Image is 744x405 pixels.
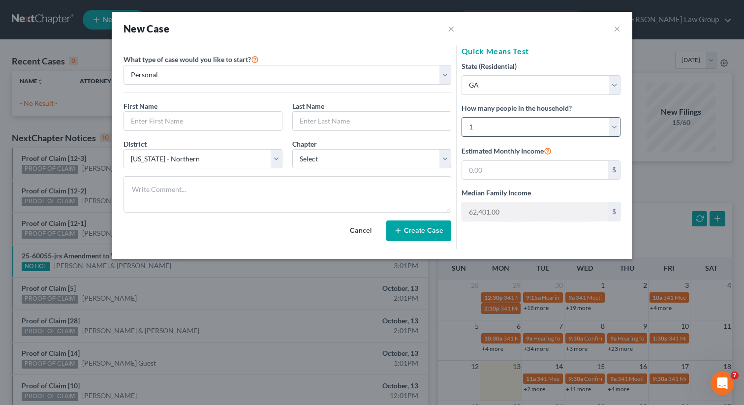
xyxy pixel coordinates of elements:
[462,161,608,180] input: 0.00
[462,187,531,198] label: Median Family Income
[731,372,739,379] span: 7
[608,202,620,221] div: $
[124,102,157,110] span: First Name
[608,161,620,180] div: $
[462,202,608,221] input: 0.00
[462,103,572,113] label: How many people in the household?
[462,145,552,156] label: Estimated Monthly Income
[124,140,147,148] span: District
[124,112,282,130] input: Enter First Name
[614,23,620,34] button: ×
[339,221,382,241] button: Cancel
[292,140,317,148] span: Chapter
[293,112,451,130] input: Enter Last Name
[292,102,324,110] span: Last Name
[448,22,455,35] button: ×
[711,372,734,395] iframe: Intercom live chat
[124,23,169,34] strong: New Case
[386,220,451,241] button: Create Case
[124,53,259,65] label: What type of case would you like to start?
[462,62,517,70] span: State (Residential)
[462,45,620,57] h5: Quick Means Test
